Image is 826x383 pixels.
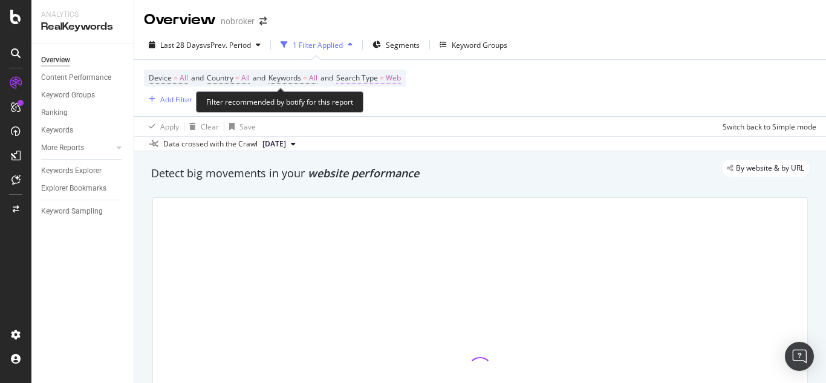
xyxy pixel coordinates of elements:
div: RealKeywords [41,20,124,34]
div: Explorer Bookmarks [41,182,106,195]
a: Keyword Sampling [41,205,125,218]
a: Overview [41,54,125,67]
span: = [303,73,307,83]
span: Device [149,73,172,83]
button: Segments [368,35,424,54]
button: Switch back to Simple mode [718,117,816,136]
div: Switch back to Simple mode [723,122,816,132]
a: More Reports [41,142,113,154]
div: Keyword Sampling [41,205,103,218]
a: Explorer Bookmarks [41,182,125,195]
button: 1 Filter Applied [276,35,357,54]
button: [DATE] [258,137,301,151]
span: and [320,73,333,83]
div: Open Intercom Messenger [785,342,814,371]
div: Content Performance [41,71,111,84]
span: 2025 Sep. 1st [262,139,286,149]
button: Save [224,117,256,136]
div: Data crossed with the Crawl [163,139,258,149]
span: Segments [386,40,420,50]
span: and [191,73,204,83]
button: Add Filter [144,92,192,106]
span: All [309,70,317,87]
div: Keyword Groups [452,40,507,50]
a: Keyword Groups [41,89,125,102]
span: By website & by URL [736,165,804,172]
span: Search Type [336,73,378,83]
span: All [241,70,250,87]
span: = [235,73,239,83]
div: Ranking [41,106,68,119]
div: arrow-right-arrow-left [259,17,267,25]
div: Add Filter [160,94,192,105]
button: Last 28 DaysvsPrev. Period [144,35,265,54]
span: Last 28 Days [160,40,203,50]
a: Ranking [41,106,125,119]
div: legacy label [722,160,809,177]
div: nobroker [221,15,255,27]
div: Keywords [41,124,73,137]
span: = [380,73,384,83]
span: = [174,73,178,83]
a: Content Performance [41,71,125,84]
div: Keyword Groups [41,89,95,102]
span: Keywords [268,73,301,83]
div: More Reports [41,142,84,154]
div: 1 Filter Applied [293,40,343,50]
span: Web [386,70,401,87]
div: Analytics [41,10,124,20]
span: and [253,73,265,83]
div: Clear [201,122,219,132]
div: Apply [160,122,179,132]
button: Keyword Groups [435,35,512,54]
div: Overview [41,54,70,67]
div: Keywords Explorer [41,165,102,177]
span: All [180,70,188,87]
span: Country [207,73,233,83]
div: Filter recommended by botify for this report [196,91,363,113]
div: Overview [144,10,216,30]
div: Save [239,122,256,132]
a: Keywords Explorer [41,165,125,177]
button: Clear [184,117,219,136]
span: vs Prev. Period [203,40,251,50]
button: Apply [144,117,179,136]
a: Keywords [41,124,125,137]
